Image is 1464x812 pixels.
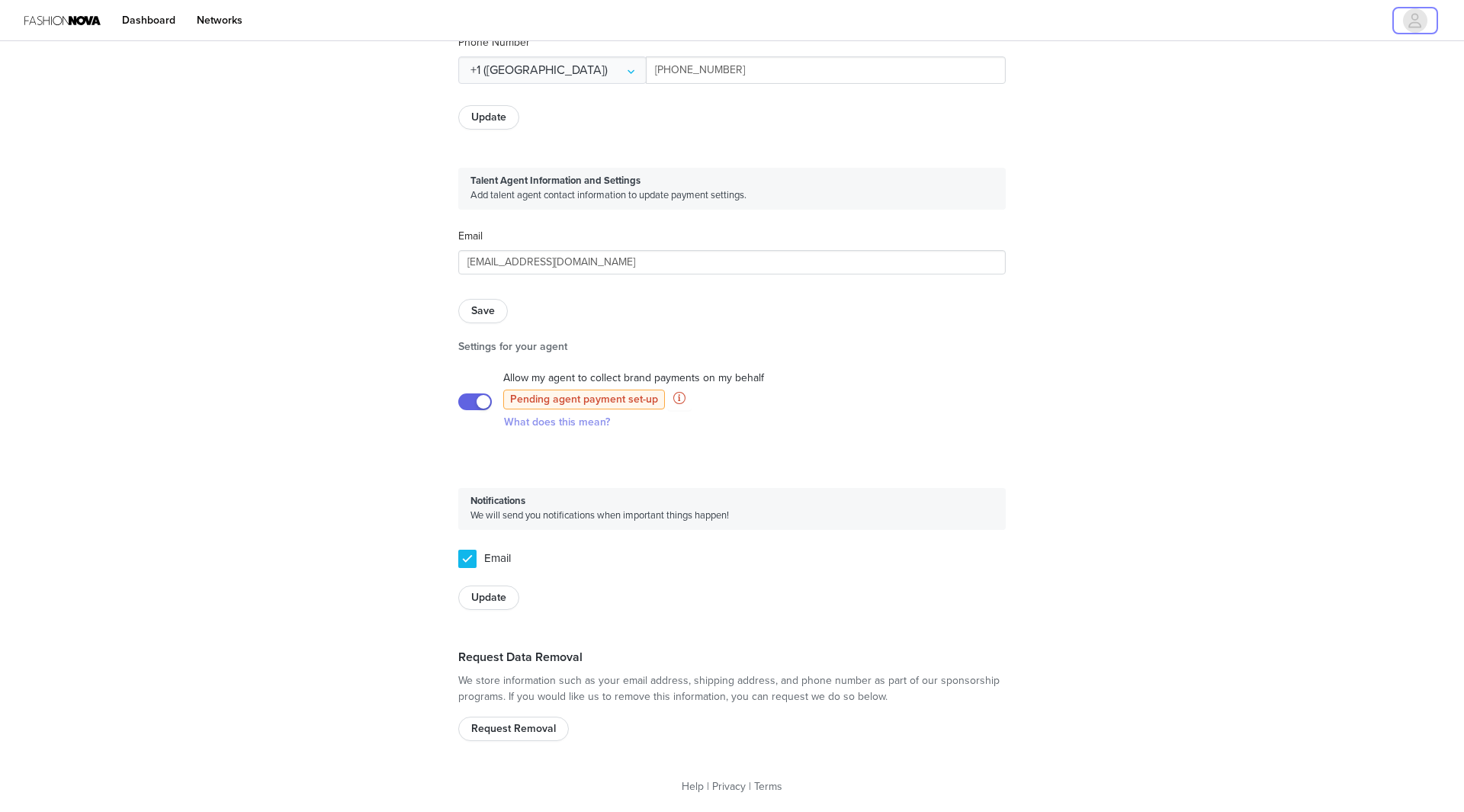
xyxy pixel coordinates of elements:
div: Add talent agent contact information to update payment settings. [458,168,1006,210]
strong: Notifications [470,495,525,507]
input: Country [458,56,647,84]
a: Networks [188,3,252,37]
h3: Request Data Removal [458,648,1006,666]
a: Dashboard [113,3,185,37]
div: avatar [1408,8,1422,33]
img: Fashion Nova Logo [24,3,101,37]
button: Save [458,299,508,323]
label: Phone Number [458,36,530,49]
button: Pending agent payment set-up [509,390,659,409]
span: Email [477,551,511,566]
div: checkbox-group [458,548,1006,570]
span: | [749,780,751,793]
button: What does this mean? [492,410,622,435]
a: Help [682,780,704,793]
button: Request Removal [458,717,569,741]
p: Settings for your agent [458,339,1006,355]
a: Privacy [712,780,746,793]
strong: Talent Agent Information and Settings [470,175,640,187]
input: (XXX) XXX-XXXX [646,56,1006,84]
label: Email [458,229,483,242]
button: Update [458,586,519,610]
span: Allow my agent to collect brand payments on my behalf [503,370,764,386]
a: Terms [754,780,782,793]
button: Update [458,105,519,130]
p: We store information such as your email address, shipping address, and phone number as part of ou... [458,672,1006,704]
div: We will send you notifications when important things happen! [458,488,1006,530]
span: | [707,780,709,793]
